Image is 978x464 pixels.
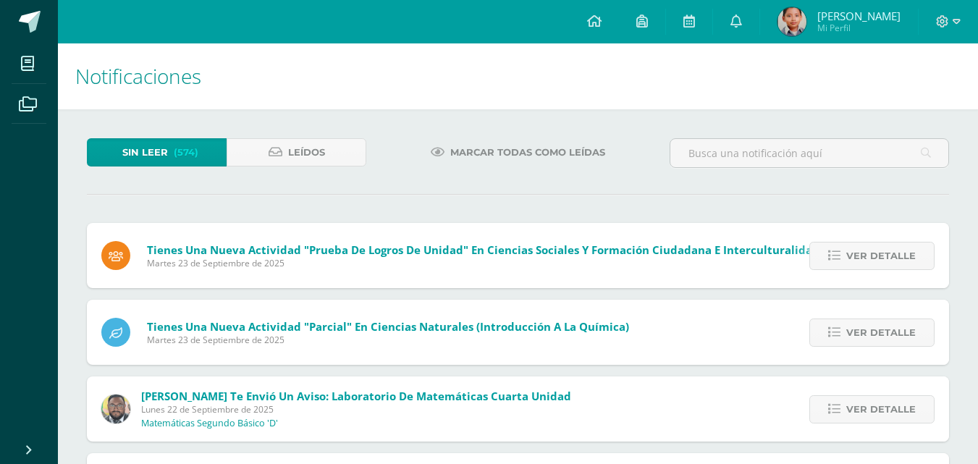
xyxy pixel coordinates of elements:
[777,7,806,36] img: af7b3d81717d8c5a5bbb1c9b0082897e.png
[75,62,201,90] span: Notificaciones
[413,138,623,166] a: Marcar todas como leídas
[288,139,325,166] span: Leídos
[846,242,916,269] span: Ver detalle
[846,319,916,346] span: Ver detalle
[122,139,168,166] span: Sin leer
[147,242,819,257] span: Tienes una nueva actividad "Prueba de logros de unidad" En Ciencias Sociales y Formación Ciudadan...
[87,138,227,166] a: Sin leer(574)
[817,22,901,34] span: Mi Perfil
[141,389,571,403] span: [PERSON_NAME] te envió un aviso: Laboratorio de matemáticas cuarta unidad
[147,334,629,346] span: Martes 23 de Septiembre de 2025
[174,139,198,166] span: (574)
[147,319,629,334] span: Tienes una nueva actividad "Parcial" En Ciencias Naturales (Introducción a la Química)
[141,418,278,429] p: Matemáticas Segundo Básico 'D'
[101,395,130,423] img: 712781701cd376c1a616437b5c60ae46.png
[450,139,605,166] span: Marcar todas como leídas
[147,257,819,269] span: Martes 23 de Septiembre de 2025
[846,396,916,423] span: Ver detalle
[670,139,948,167] input: Busca una notificación aquí
[227,138,366,166] a: Leídos
[817,9,901,23] span: [PERSON_NAME]
[141,403,571,416] span: Lunes 22 de Septiembre de 2025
